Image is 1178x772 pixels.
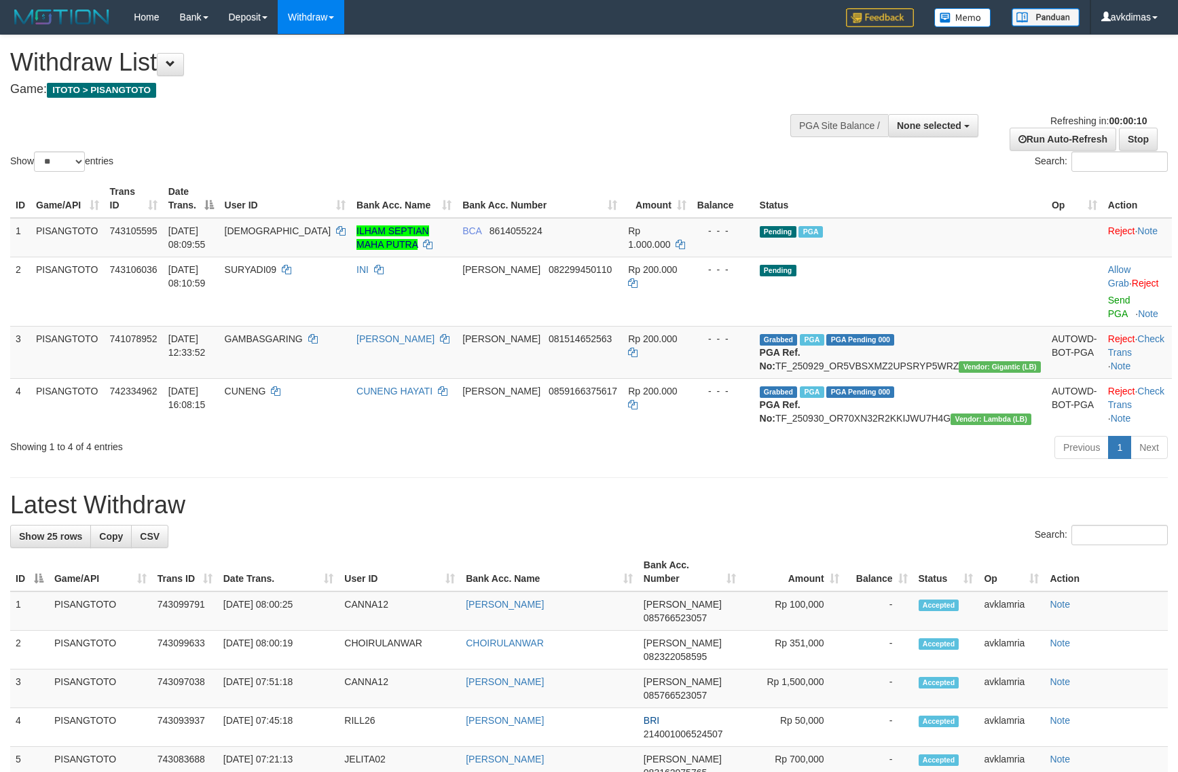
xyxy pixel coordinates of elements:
[978,631,1044,669] td: avklamria
[356,386,432,397] a: CUNENG HAYATI
[10,553,49,591] th: ID: activate to sort column descending
[218,669,339,708] td: [DATE] 07:51:18
[1108,264,1130,289] a: Allow Grab
[644,715,659,726] span: BRI
[1035,525,1168,545] label: Search:
[845,708,913,747] td: -
[1132,278,1159,289] a: Reject
[10,378,31,430] td: 4
[897,120,961,131] span: None selected
[1111,361,1131,371] a: Note
[152,591,218,631] td: 743099791
[466,754,544,765] a: [PERSON_NAME]
[90,525,132,548] a: Copy
[10,631,49,669] td: 2
[1108,333,1164,358] a: Check Trans
[49,591,152,631] td: PISANGTOTO
[1111,413,1131,424] a: Note
[168,264,206,289] span: [DATE] 08:10:59
[1103,218,1172,257] td: ·
[10,326,31,378] td: 3
[10,83,772,96] h4: Game:
[1010,128,1116,151] a: Run Auto-Refresh
[628,225,670,250] span: Rp 1.000.000
[549,386,617,397] span: Copy 0859166375617 to clipboard
[1109,115,1147,126] strong: 00:00:10
[339,708,460,747] td: RILL26
[219,179,351,218] th: User ID: activate to sort column ascending
[10,435,481,454] div: Showing 1 to 4 of 4 entries
[49,708,152,747] td: PISANGTOTO
[754,326,1046,378] td: TF_250929_OR5VBSXMZ2UPSRYP5WRZ
[1046,378,1103,430] td: AUTOWD-BOT-PGA
[1137,225,1158,236] a: Note
[218,591,339,631] td: [DATE] 08:00:25
[845,553,913,591] th: Balance: activate to sort column ascending
[628,264,677,275] span: Rp 200.000
[1108,225,1135,236] a: Reject
[959,361,1041,373] span: Vendor URL: https://dashboard.q2checkout.com/secure
[692,179,754,218] th: Balance
[225,386,266,397] span: CUNENG
[913,553,979,591] th: Status: activate to sort column ascending
[168,333,206,358] span: [DATE] 12:33:52
[10,151,113,172] label: Show entries
[10,525,91,548] a: Show 25 rows
[1103,326,1172,378] td: · ·
[754,378,1046,430] td: TF_250930_OR70XN32R2KKIJWU7H4G
[549,264,612,275] span: Copy 082299450110 to clipboard
[919,677,959,688] span: Accepted
[760,386,798,398] span: Grabbed
[225,264,277,275] span: SURYADI09
[10,669,49,708] td: 3
[19,531,82,542] span: Show 25 rows
[760,347,800,371] b: PGA Ref. No:
[978,553,1044,591] th: Op: activate to sort column ascending
[741,553,845,591] th: Amount: activate to sort column ascending
[1050,599,1070,610] a: Note
[628,386,677,397] span: Rp 200.000
[919,638,959,650] span: Accepted
[697,263,749,276] div: - - -
[110,264,158,275] span: 743106036
[919,754,959,766] span: Accepted
[31,378,105,430] td: PISANGTOTO
[697,224,749,238] div: - - -
[356,333,435,344] a: [PERSON_NAME]
[47,83,156,98] span: ITOTO > PISANGTOTO
[110,225,158,236] span: 743105595
[10,492,1168,519] h1: Latest Withdraw
[623,179,692,218] th: Amount: activate to sort column ascending
[741,669,845,708] td: Rp 1,500,000
[1035,151,1168,172] label: Search:
[152,669,218,708] td: 743097038
[1046,179,1103,218] th: Op: activate to sort column ascending
[638,553,741,591] th: Bank Acc. Number: activate to sort column ascending
[152,553,218,591] th: Trans ID: activate to sort column ascending
[225,225,331,236] span: [DEMOGRAPHIC_DATA]
[49,553,152,591] th: Game/API: activate to sort column ascending
[919,716,959,727] span: Accepted
[1071,525,1168,545] input: Search:
[1103,257,1172,326] td: ·
[1050,754,1070,765] a: Note
[462,264,540,275] span: [PERSON_NAME]
[549,333,612,344] span: Copy 081514652563 to clipboard
[466,715,544,726] a: [PERSON_NAME]
[490,225,542,236] span: Copy 8614055224 to clipboard
[760,265,796,276] span: Pending
[466,599,544,610] a: [PERSON_NAME]
[1044,553,1168,591] th: Action
[888,114,978,137] button: None selected
[1108,333,1135,344] a: Reject
[10,179,31,218] th: ID
[978,669,1044,708] td: avklamria
[10,591,49,631] td: 1
[741,591,845,631] td: Rp 100,000
[10,7,113,27] img: MOTION_logo.png
[760,226,796,238] span: Pending
[845,591,913,631] td: -
[10,708,49,747] td: 4
[644,676,722,687] span: [PERSON_NAME]
[760,399,800,424] b: PGA Ref. No:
